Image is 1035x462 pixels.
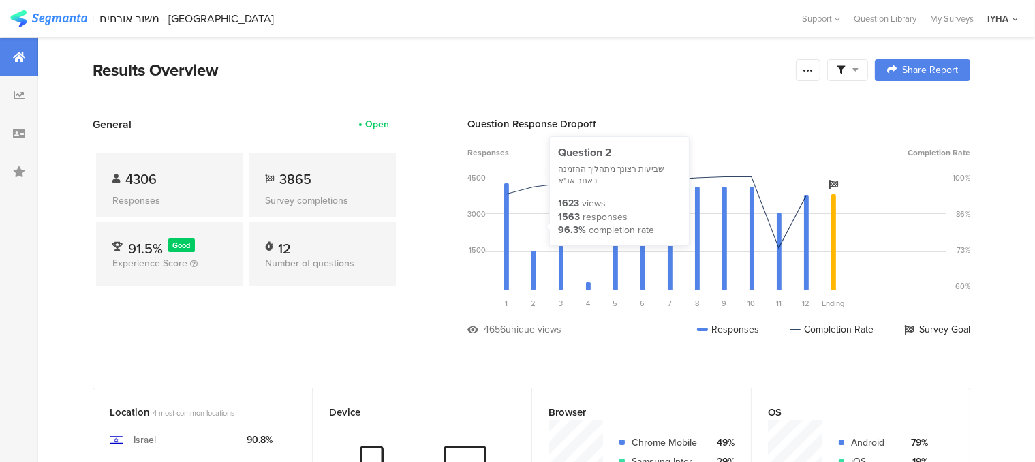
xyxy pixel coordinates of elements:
span: 5 [613,298,618,309]
div: Question Response Dropoff [467,117,970,132]
div: 96.3% [558,224,586,237]
span: Responses [467,147,509,159]
div: 4500 [467,172,486,183]
div: Question 2 [558,145,681,160]
div: Ending [820,298,847,309]
div: Open [365,117,389,132]
span: Number of questions [265,256,354,271]
div: Survey completions [265,194,380,208]
span: 4 most common locations [153,407,234,418]
div: משוב אורחים - [GEOGRAPHIC_DATA] [100,12,275,25]
span: 1 [505,298,508,309]
div: Browser [549,405,712,420]
span: 2 [531,298,536,309]
div: Completion Rate [790,322,874,337]
span: 4306 [125,169,157,189]
div: responses [583,211,628,224]
span: 3865 [279,169,311,189]
span: 4 [586,298,590,309]
span: 9 [722,298,727,309]
div: Responses [697,322,759,337]
span: 12 [803,298,810,309]
span: Experience Score [112,256,187,271]
div: 73% [957,245,970,256]
span: Completion Rate [908,147,970,159]
span: 3 [559,298,563,309]
div: 1563 [558,211,580,224]
div: 1500 [469,245,486,256]
div: 86% [956,209,970,219]
div: completion rate [589,224,654,237]
div: 3000 [467,209,486,219]
span: 8 [695,298,699,309]
span: 6 [640,298,645,309]
div: Location [110,405,273,420]
div: שביעות רצונך מתהליך ההזמנה באתר אנ"א [558,164,681,187]
div: 60% [955,281,970,292]
div: 100% [953,172,970,183]
div: 90.8% [247,433,273,447]
div: OS [768,405,931,420]
i: Survey Goal [829,180,838,189]
div: unique views [506,322,561,337]
div: 1623 [558,197,579,211]
div: Responses [112,194,227,208]
div: 49% [711,435,735,450]
span: Share Report [902,65,958,75]
span: 91.5% [128,238,163,259]
a: My Surveys [923,12,980,25]
div: 79% [904,435,928,450]
span: 11 [776,298,782,309]
span: 7 [668,298,672,309]
span: Good [173,240,191,251]
div: Support [802,8,840,29]
div: 4656 [484,322,506,337]
div: | [93,11,95,27]
div: Israel [134,433,156,447]
img: segmanta logo [10,10,87,27]
div: Survey Goal [904,322,970,337]
a: Question Library [847,12,923,25]
div: Results Overview [93,58,789,82]
span: 10 [748,298,756,309]
div: views [582,197,606,211]
span: General [93,117,132,132]
div: IYHA [987,12,1008,25]
div: Android [851,435,893,450]
div: Device [329,405,493,420]
div: 12 [278,238,291,252]
div: Chrome Mobile [632,435,700,450]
